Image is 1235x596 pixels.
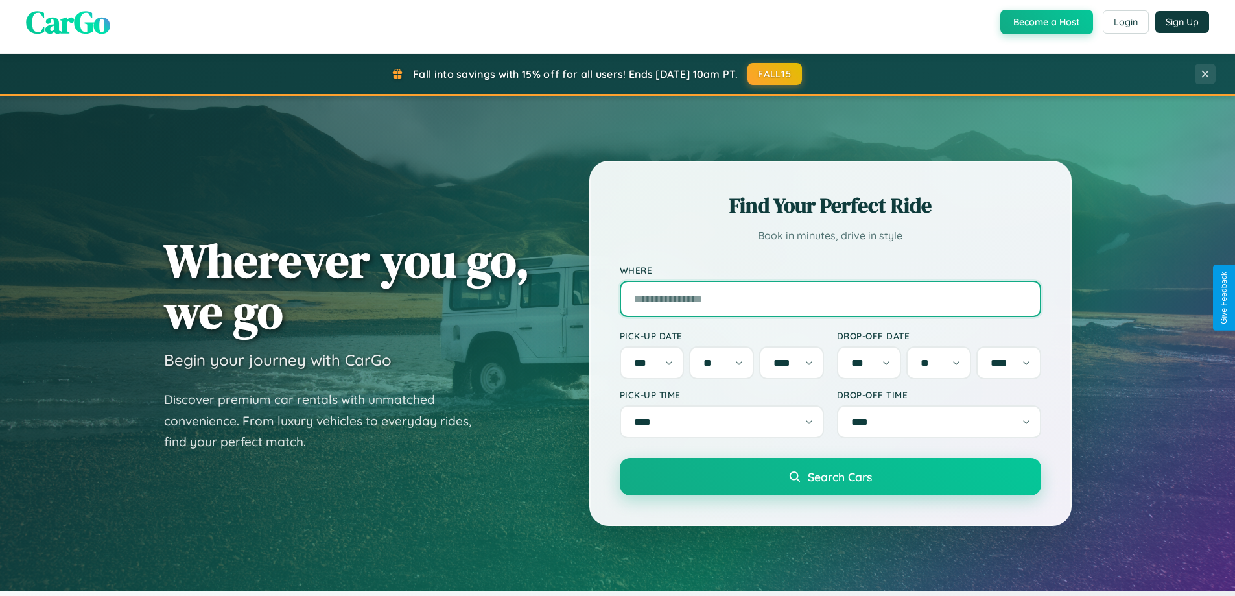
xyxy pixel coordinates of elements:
button: FALL15 [747,63,802,85]
h2: Find Your Perfect Ride [620,191,1041,220]
label: Drop-off Date [837,330,1041,341]
span: Search Cars [808,470,872,484]
span: Fall into savings with 15% off for all users! Ends [DATE] 10am PT. [413,67,738,80]
button: Search Cars [620,458,1041,495]
h1: Wherever you go, we go [164,235,530,337]
button: Become a Host [1000,10,1093,34]
label: Pick-up Time [620,389,824,400]
label: Where [620,265,1041,276]
p: Discover premium car rentals with unmatched convenience. From luxury vehicles to everyday rides, ... [164,389,488,453]
span: CarGo [26,1,110,43]
p: Book in minutes, drive in style [620,226,1041,245]
label: Drop-off Time [837,389,1041,400]
label: Pick-up Date [620,330,824,341]
h3: Begin your journey with CarGo [164,350,392,370]
button: Sign Up [1155,11,1209,33]
button: Login [1103,10,1149,34]
div: Give Feedback [1219,272,1229,324]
